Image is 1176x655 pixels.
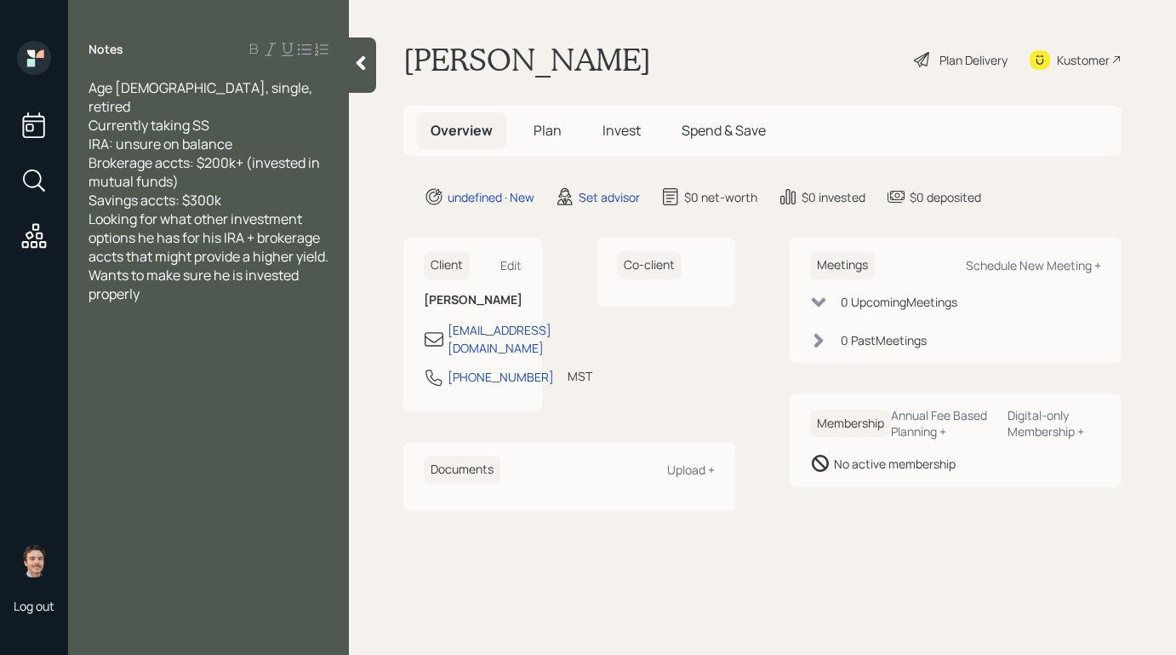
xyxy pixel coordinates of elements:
div: Log out [14,598,54,614]
div: MST [568,367,592,385]
span: Overview [431,121,493,140]
div: Edit [500,257,522,273]
h6: Co-client [617,251,682,279]
h6: Documents [424,456,500,484]
span: Savings accts: $300k [88,191,221,210]
div: $0 deposited [910,188,981,206]
span: Age [DEMOGRAPHIC_DATA], single, retired [88,78,315,116]
div: Plan Delivery [939,51,1008,69]
h6: Meetings [810,251,875,279]
div: Annual Fee Based Planning + [891,407,994,440]
img: robby-grisanti-headshot.png [17,543,51,577]
div: $0 net-worth [684,188,757,206]
span: IRA: unsure on balance [88,135,232,153]
div: No active membership [834,455,956,473]
span: Plan [534,121,562,140]
span: Brokerage accts: $200k+ (invested in mutual funds) [88,153,323,191]
span: Currently taking SS [88,116,209,135]
div: Upload + [667,462,715,478]
div: Set advisor [579,188,640,206]
div: Digital-only Membership + [1008,407,1101,440]
div: $0 invested [802,188,865,206]
label: Notes [88,41,123,58]
h6: Client [424,251,470,279]
div: [PHONE_NUMBER] [448,368,554,386]
span: Spend & Save [682,121,766,140]
div: 0 Past Meeting s [841,331,927,349]
h6: [PERSON_NAME] [424,293,522,307]
span: Invest [602,121,641,140]
h6: Membership [810,410,891,438]
div: [EMAIL_ADDRESS][DOMAIN_NAME] [448,321,551,357]
div: Schedule New Meeting + [966,257,1101,273]
h1: [PERSON_NAME] [403,41,651,78]
div: 0 Upcoming Meeting s [841,293,957,311]
div: undefined · New [448,188,534,206]
span: Looking for what other investment options he has for his IRA + brokerage accts that might provide... [88,210,331,303]
div: Kustomer [1057,51,1110,69]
